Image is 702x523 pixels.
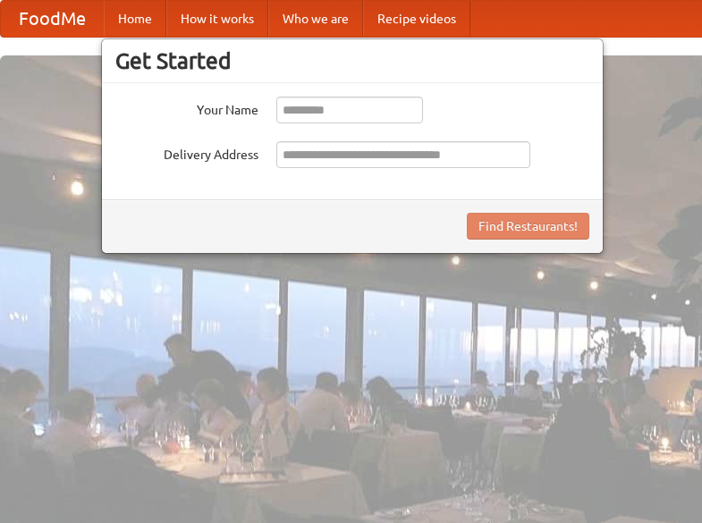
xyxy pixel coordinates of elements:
[363,1,470,37] a: Recipe videos
[115,141,258,164] label: Delivery Address
[268,1,363,37] a: Who we are
[1,1,104,37] a: FoodMe
[115,97,258,119] label: Your Name
[115,47,589,74] h3: Get Started
[467,213,589,240] button: Find Restaurants!
[104,1,166,37] a: Home
[166,1,268,37] a: How it works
